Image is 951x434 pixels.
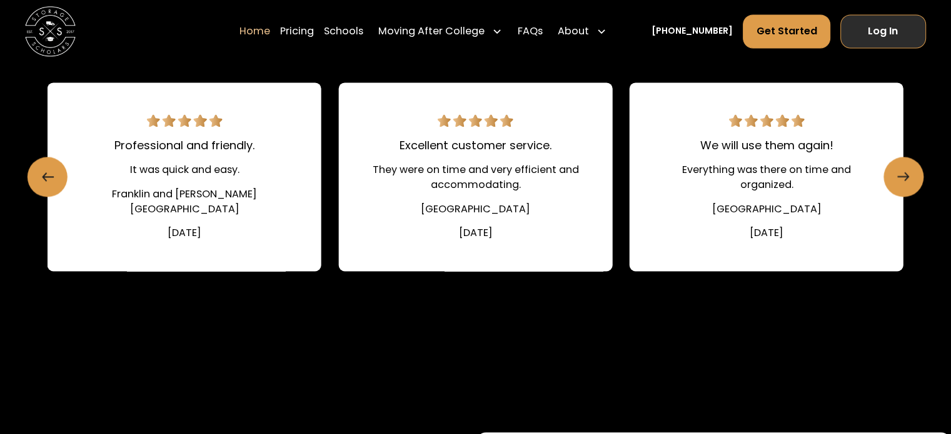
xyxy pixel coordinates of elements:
[630,82,903,271] a: 5 star review.We will use them again!Everything was there on time and organized.[GEOGRAPHIC_DATA]...
[743,14,830,48] a: Get Started
[630,82,903,271] div: 3 / 22
[324,14,363,49] a: Schools
[660,162,873,192] div: Everything was there on time and organized.
[421,202,530,217] div: [GEOGRAPHIC_DATA]
[28,157,68,197] a: Previous slide
[168,225,201,240] div: [DATE]
[130,162,239,177] div: It was quick and easy.
[373,14,507,49] div: Moving After College
[517,14,542,49] a: FAQs
[712,202,821,217] div: [GEOGRAPHIC_DATA]
[280,14,314,49] a: Pricing
[239,14,270,49] a: Home
[338,82,612,271] a: 5 star review.Excellent customer service.They were on time and very efficient and accommodating.[...
[48,82,321,271] div: 1 / 22
[729,114,805,127] img: 5 star review.
[25,6,76,57] img: Storage Scholars main logo
[400,137,551,154] div: Excellent customer service.
[48,82,321,271] a: 5 star review.Professional and friendly.It was quick and easy.Franklin and [PERSON_NAME][GEOGRAPH...
[652,25,733,38] a: [PHONE_NUMBER]
[553,14,611,49] div: About
[378,24,485,39] div: Moving After College
[114,137,254,154] div: Professional and friendly.
[369,162,582,192] div: They were on time and very efficient and accommodating.
[459,225,493,240] div: [DATE]
[78,187,291,217] div: Franklin and [PERSON_NAME][GEOGRAPHIC_DATA]
[840,14,926,48] a: Log In
[25,6,76,57] a: home
[338,82,612,271] div: 2 / 22
[883,157,923,197] a: Next slide
[558,24,589,39] div: About
[700,137,833,154] div: We will use them again!
[438,114,513,127] img: 5 star review.
[147,114,223,127] img: 5 star review.
[750,225,783,240] div: [DATE]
